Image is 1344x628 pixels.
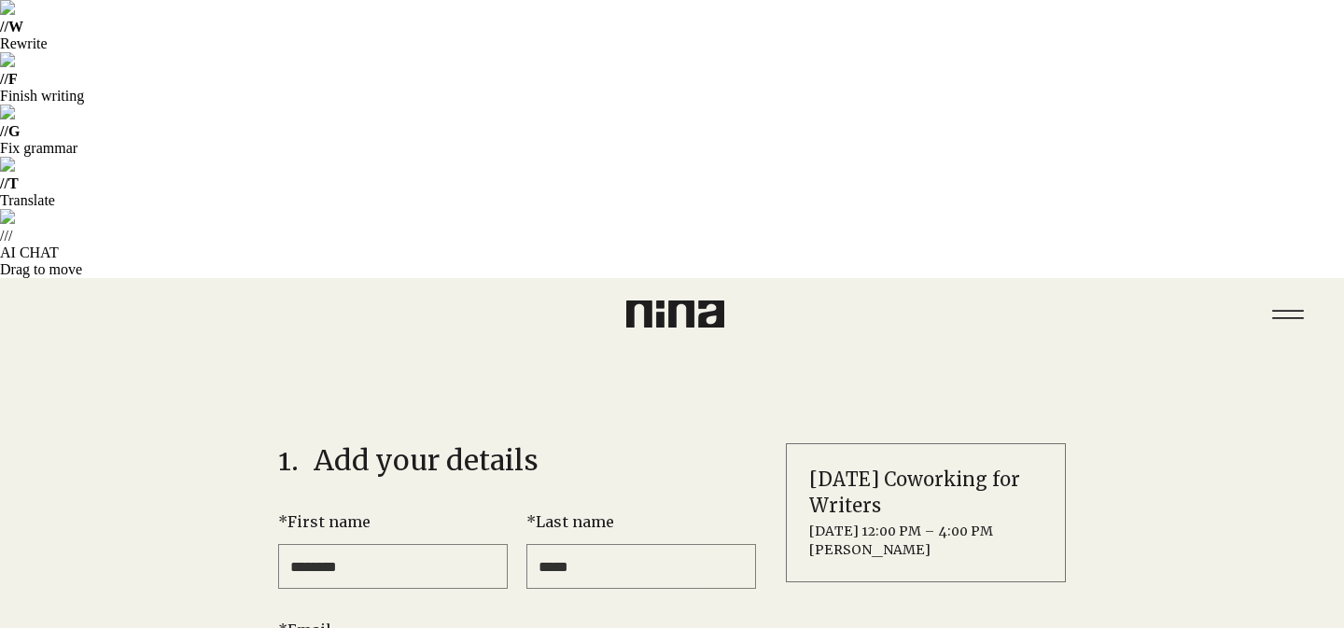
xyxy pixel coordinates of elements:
h2: [DATE] Coworking for Writers [809,467,1043,519]
span: [PERSON_NAME] [809,541,1043,560]
img: Nina Logo CMYK_Charcoal.png [626,300,724,328]
button: Menu [1259,286,1316,342]
nav: Site [1259,286,1316,342]
label: First name [278,510,508,533]
h1: Add your details [278,443,539,477]
span: 1. [278,443,299,477]
label: Last name [526,510,756,533]
span: [DATE] 12:00 PM – 4:00 PM [809,523,1043,541]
